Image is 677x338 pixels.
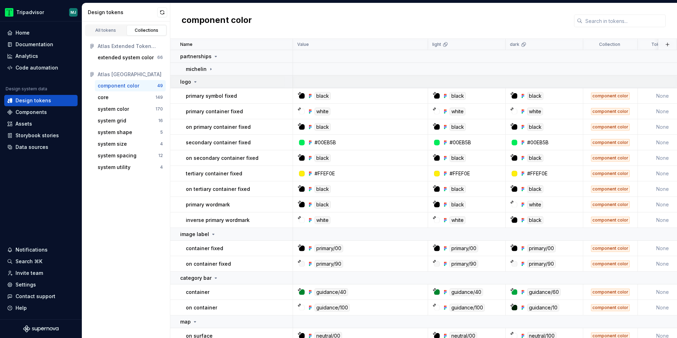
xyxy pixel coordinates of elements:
div: black [315,123,331,131]
div: component color [591,139,630,146]
div: Home [16,29,30,36]
div: component color [591,201,630,208]
div: black [450,185,466,193]
div: Help [16,304,27,312]
div: guidance/60 [527,288,561,296]
div: black [527,154,543,162]
div: Contact support [16,293,55,300]
div: primary/90 [527,260,556,268]
div: white [527,108,543,115]
div: extended system color [98,54,154,61]
div: Analytics [16,53,38,60]
h2: component color [182,14,252,27]
div: primary/90 [315,260,343,268]
div: 5 [160,129,163,135]
div: Components [16,109,47,116]
div: black [450,201,466,209]
div: Data sources [16,144,48,151]
p: image label [180,231,209,238]
div: Invite team [16,270,43,277]
div: white [450,216,465,224]
div: black [450,154,466,162]
div: component color [591,304,630,311]
img: 0ed0e8b8-9446-497d-bad0-376821b19aa5.png [5,8,13,17]
div: guidance/40 [450,288,483,296]
a: system utility4 [95,162,166,173]
p: Collection [599,42,620,47]
div: 170 [155,106,163,112]
div: component color [591,186,630,193]
button: Search ⌘K [4,256,78,267]
div: system spacing [98,152,136,159]
div: white [315,216,330,224]
div: component color [591,245,630,252]
div: component color [591,123,630,131]
p: tertiary container fixed [186,170,242,177]
div: Search ⌘K [16,258,42,265]
a: Analytics [4,50,78,62]
p: category bar [180,274,212,282]
div: 4 [160,164,163,170]
div: Settings [16,281,36,288]
p: on primary container fixed [186,123,251,131]
div: component color [98,82,139,89]
div: #FFEF0E [450,170,470,177]
a: Data sources [4,141,78,153]
a: Settings [4,279,78,290]
div: Documentation [16,41,53,48]
p: on container fixed [186,260,231,267]
div: #00EB5B [527,139,549,146]
div: Design tokens [88,9,157,16]
div: component color [591,92,630,99]
div: 49 [157,83,163,89]
div: 16 [158,118,163,123]
div: primary/00 [315,245,343,252]
div: primary/90 [450,260,478,268]
p: on secondary container fixed [186,155,258,162]
div: black [527,123,543,131]
a: system color170 [95,103,166,115]
div: #FFEF0E [315,170,335,177]
button: Contact support [4,291,78,302]
input: Search in tokens... [583,14,666,27]
div: 4 [160,141,163,147]
p: container fixed [186,245,223,252]
p: primary symbol fixed [186,92,237,99]
div: Collections [129,28,164,33]
div: Code automation [16,64,58,71]
div: 12 [158,153,163,158]
p: Value [297,42,309,47]
div: component color [591,170,630,177]
a: Assets [4,118,78,129]
a: Components [4,107,78,118]
p: on tertiary container fixed [186,186,250,193]
p: secondary container fixed [186,139,251,146]
div: guidance/100 [315,304,350,312]
div: component color [591,155,630,162]
div: Notifications [16,246,48,253]
div: #FFEF0E [527,170,548,177]
p: Token set [651,42,672,47]
div: component color [591,217,630,224]
div: black [315,185,331,193]
a: Design tokens [4,95,78,106]
div: Assets [16,120,32,127]
div: Design system data [6,86,47,92]
a: Invite team [4,267,78,279]
a: Documentation [4,39,78,50]
a: system size4 [95,138,166,150]
p: map [180,318,191,325]
div: 149 [155,95,163,100]
div: guidance/40 [315,288,348,296]
a: Home [4,27,78,38]
div: component color [591,289,630,296]
div: black [315,154,331,162]
div: system color [98,105,129,113]
p: container [186,289,209,296]
div: black [450,92,466,100]
button: core149 [95,92,166,103]
div: 66 [157,55,163,60]
div: component color [591,260,630,267]
p: Name [180,42,193,47]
